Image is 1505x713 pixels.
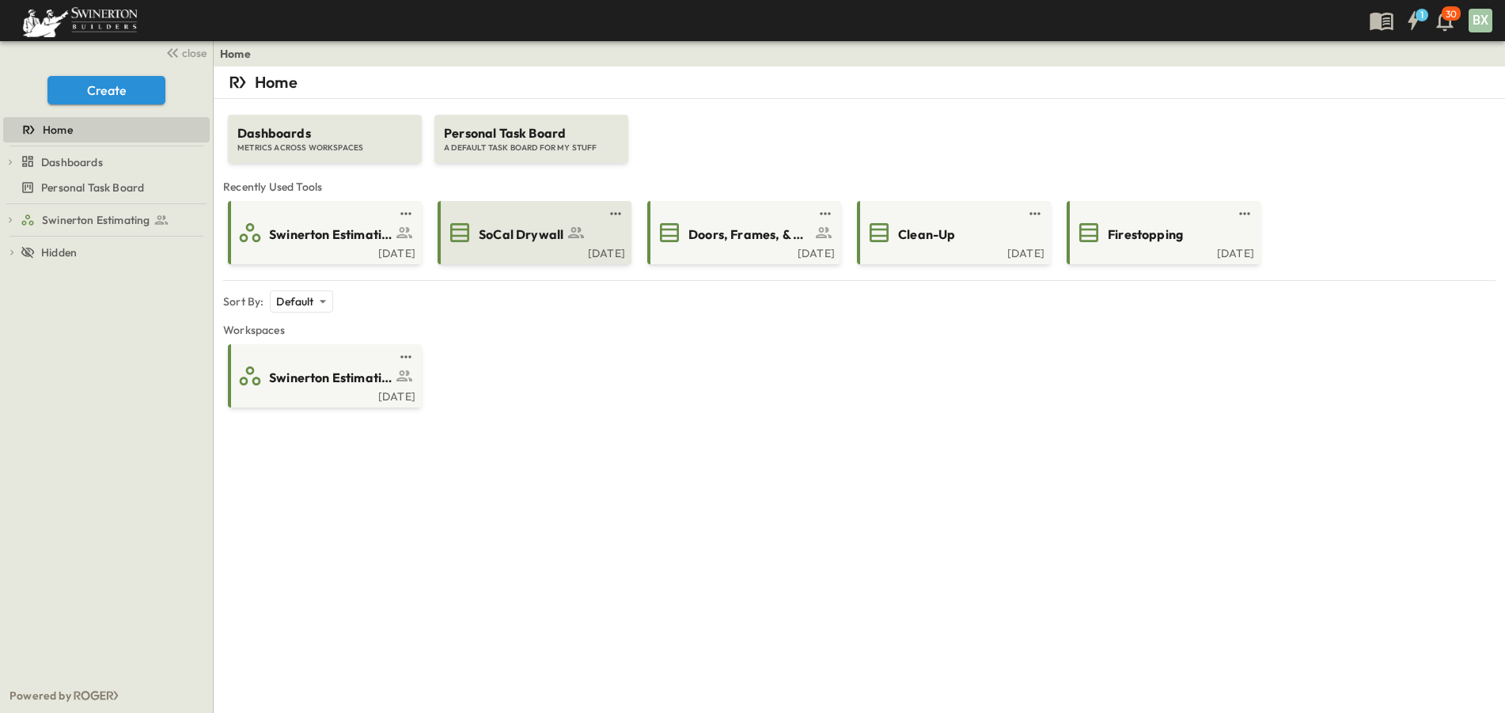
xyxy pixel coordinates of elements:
[269,226,392,244] span: Swinerton Estimating
[1446,8,1457,21] p: 30
[3,176,207,199] a: Personal Task Board
[860,220,1044,245] a: Clean-Up
[1108,226,1183,244] span: Firestopping
[441,220,625,245] a: SoCal Drywall
[159,41,210,63] button: close
[3,119,207,141] a: Home
[1235,204,1254,223] button: test
[688,226,811,244] span: Doors, Frames, & Hardware
[231,389,415,401] a: [DATE]
[223,294,263,309] p: Sort By:
[441,245,625,258] a: [DATE]
[41,245,77,260] span: Hidden
[276,294,313,309] p: Default
[182,45,207,61] span: close
[231,363,415,389] a: Swinerton Estimating
[269,369,392,387] span: Swinerton Estimating
[237,142,412,154] span: METRICS ACROSS WORKSPACES
[898,226,955,244] span: Clean-Up
[270,290,332,313] div: Default
[231,245,415,258] a: [DATE]
[231,220,415,245] a: Swinerton Estimating
[1070,245,1254,258] a: [DATE]
[47,76,165,104] button: Create
[19,4,141,37] img: 6c363589ada0b36f064d841b69d3a419a338230e66bb0a533688fa5cc3e9e735.png
[220,46,260,62] nav: breadcrumbs
[396,204,415,223] button: test
[21,209,207,231] a: Swinerton Estimating
[223,322,1496,338] span: Workspaces
[433,99,630,163] a: Personal Task BoardA DEFAULT TASK BOARD FOR MY STUFF
[21,151,207,173] a: Dashboards
[650,245,835,258] a: [DATE]
[43,122,73,138] span: Home
[816,204,835,223] button: test
[255,71,298,93] p: Home
[41,180,144,195] span: Personal Task Board
[1397,6,1429,35] button: 1
[606,204,625,223] button: test
[3,175,210,200] div: Personal Task Boardtest
[444,142,619,154] span: A DEFAULT TASK BOARD FOR MY STUFF
[226,99,423,163] a: DashboardsMETRICS ACROSS WORKSPACES
[1420,9,1423,21] h6: 1
[223,179,1496,195] span: Recently Used Tools
[42,212,150,228] span: Swinerton Estimating
[444,124,619,142] span: Personal Task Board
[479,226,563,244] span: SoCal Drywall
[860,245,1044,258] a: [DATE]
[1469,9,1492,32] div: BX
[220,46,251,62] a: Home
[1467,7,1494,34] button: BX
[1070,220,1254,245] a: Firestopping
[237,124,412,142] span: Dashboards
[396,347,415,366] button: test
[650,220,835,245] a: Doors, Frames, & Hardware
[1025,204,1044,223] button: test
[41,154,103,170] span: Dashboards
[3,207,210,233] div: Swinerton Estimatingtest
